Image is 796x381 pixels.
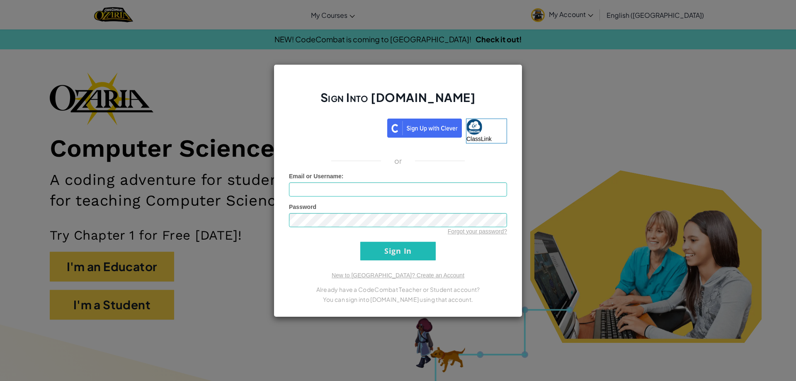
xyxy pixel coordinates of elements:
[289,204,316,210] span: Password
[466,136,492,142] span: ClassLink
[289,173,342,180] span: Email or Username
[289,284,507,294] p: Already have a CodeCombat Teacher or Student account?
[448,228,507,235] a: Forgot your password?
[466,119,482,135] img: classlink-logo-small.png
[332,272,464,279] a: New to [GEOGRAPHIC_DATA]? Create an Account
[285,118,387,136] iframe: Sign in with Google Button
[360,242,436,260] input: Sign In
[289,172,344,180] label: :
[289,90,507,114] h2: Sign Into [DOMAIN_NAME]
[394,156,402,166] p: or
[387,119,462,138] img: clever_sso_button@2x.png
[289,294,507,304] p: You can sign into [DOMAIN_NAME] using that account.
